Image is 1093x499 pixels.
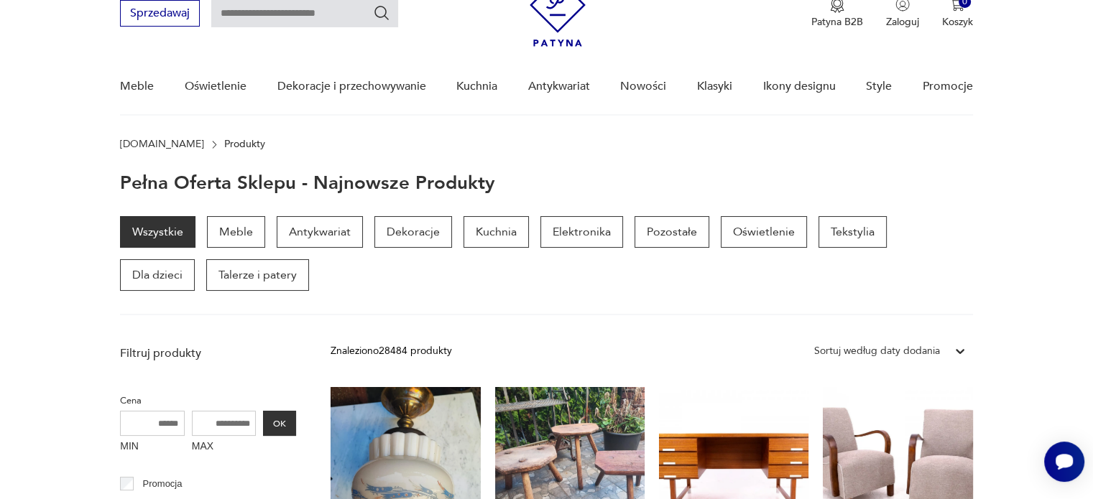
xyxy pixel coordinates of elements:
a: Nowości [620,59,666,114]
a: Dekoracje i przechowywanie [277,59,425,114]
a: Oświetlenie [185,59,246,114]
div: Znaleziono 28484 produkty [331,343,452,359]
a: Sprzedawaj [120,9,200,19]
p: Promocja [143,476,183,492]
a: Pozostałe [635,216,709,248]
p: Cena [120,393,296,409]
a: Dla dzieci [120,259,195,291]
p: Koszyk [942,15,973,29]
a: Klasyki [697,59,732,114]
button: Szukaj [373,4,390,22]
a: [DOMAIN_NAME] [120,139,204,150]
h1: Pełna oferta sklepu - najnowsze produkty [120,173,495,193]
p: Filtruj produkty [120,345,296,361]
a: Meble [120,59,154,114]
a: Ikony designu [762,59,835,114]
div: Sortuj według daty dodania [814,343,940,359]
a: Tekstylia [818,216,887,248]
button: OK [263,411,296,436]
p: Patyna B2B [811,15,863,29]
a: Kuchnia [464,216,529,248]
a: Oświetlenie [721,216,807,248]
a: Meble [207,216,265,248]
a: Dekoracje [374,216,452,248]
a: Talerze i patery [206,259,309,291]
p: Zaloguj [886,15,919,29]
a: Elektronika [540,216,623,248]
iframe: Smartsupp widget button [1044,442,1084,482]
a: Promocje [923,59,973,114]
a: Wszystkie [120,216,195,248]
a: Antykwariat [528,59,590,114]
a: Style [866,59,892,114]
a: Kuchnia [456,59,497,114]
label: MIN [120,436,185,459]
p: Produkty [224,139,265,150]
a: Antykwariat [277,216,363,248]
label: MAX [192,436,257,459]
